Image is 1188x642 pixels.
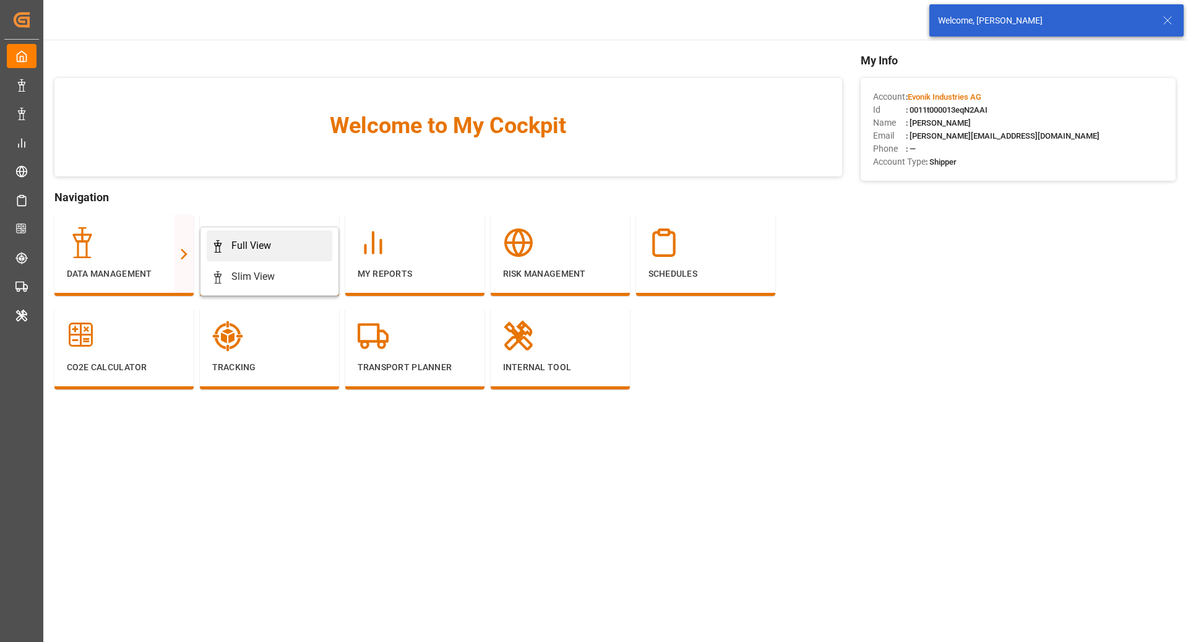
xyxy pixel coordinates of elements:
span: : Shipper [926,157,957,167]
p: Transport Planner [358,361,472,374]
span: Email [873,129,906,142]
span: Account Type [873,155,926,168]
div: Full View [231,238,271,253]
span: Id [873,103,906,116]
p: Tracking [212,361,327,374]
p: Risk Management [503,267,618,280]
span: : 0011t000013eqN2AAI [906,105,988,115]
span: : [906,92,981,102]
span: Evonik Industries AG [908,92,981,102]
span: Navigation [54,189,842,206]
p: Data Management [67,267,181,280]
span: Name [873,116,906,129]
div: Slim View [231,269,275,284]
p: Internal Tool [503,361,618,374]
p: Schedules [648,267,763,280]
span: My Info [861,52,1176,69]
p: CO2e Calculator [67,361,181,374]
a: Full View [207,230,332,261]
div: Welcome, [PERSON_NAME] [938,14,1151,27]
p: My Reports [358,267,472,280]
a: Slim View [207,261,332,292]
span: Phone [873,142,906,155]
span: : — [906,144,916,154]
span: Account [873,90,906,103]
span: Welcome to My Cockpit [79,109,817,142]
span: : [PERSON_NAME] [906,118,971,128]
span: : [PERSON_NAME][EMAIL_ADDRESS][DOMAIN_NAME] [906,131,1100,141]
